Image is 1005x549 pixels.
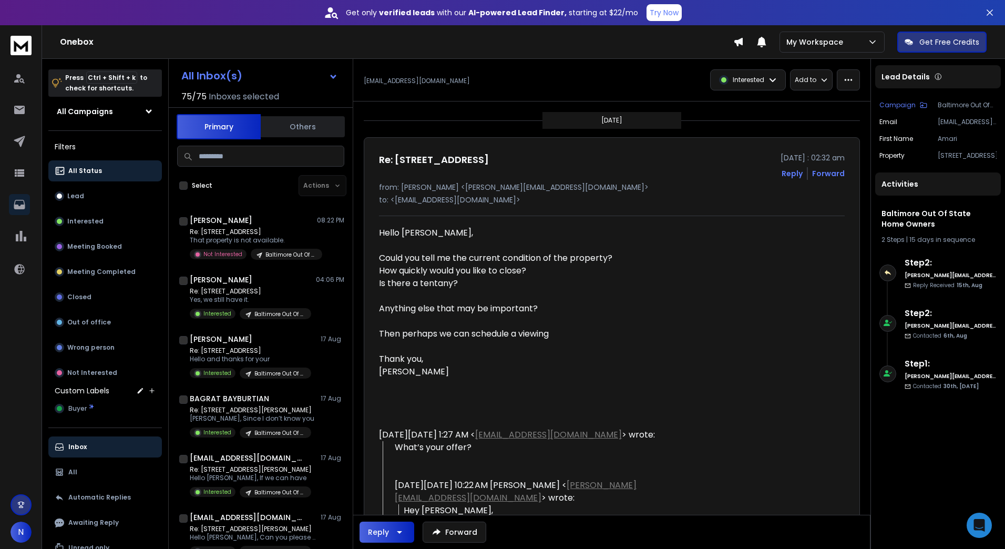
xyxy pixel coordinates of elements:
span: Ctrl + Shift + k [86,72,137,84]
p: Re: [STREET_ADDRESS] [190,347,311,355]
div: Then perhaps we can schedule a viewing [379,328,686,340]
p: Baltimore Out Of State Home Owners [265,251,316,259]
h1: BAGRAT BAYBURTIAN [190,393,269,404]
p: Re: [STREET_ADDRESS] [190,287,311,296]
p: 08:22 PM [317,216,344,225]
button: Meeting Booked [48,236,162,257]
p: [DATE] [601,116,622,125]
span: 75 / 75 [181,90,207,103]
button: All Inbox(s) [173,65,346,86]
p: Baltimore Out Of State Home Owners [254,429,305,437]
span: Buyer [68,404,87,413]
h1: [PERSON_NAME] [190,334,252,344]
p: Out of office [67,318,111,327]
div: Could you tell me the current condition of the property? [379,252,686,265]
span: 15th, Aug [957,281,982,289]
label: Select [192,181,212,190]
p: Get only with our starting at $22/mo [346,7,638,18]
p: Contacted [913,382,979,390]
p: Interested [203,488,231,496]
p: All Status [68,167,102,175]
span: 15 days in sequence [909,235,975,244]
p: Re: [STREET_ADDRESS][PERSON_NAME] [190,525,316,533]
button: Reply [360,522,414,543]
h1: [PERSON_NAME] [190,215,252,226]
p: from: [PERSON_NAME] <[PERSON_NAME][EMAIL_ADDRESS][DOMAIN_NAME]> [379,182,845,192]
span: 2 Steps [881,235,905,244]
p: Automatic Replies [68,493,131,502]
span: 6th, Aug [944,332,967,340]
p: to: <[EMAIL_ADDRESS][DOMAIN_NAME]> [379,195,845,205]
p: Baltimore Out Of State Home Owners [254,310,305,318]
p: Baltimore Out Of State Home Owners [254,489,305,496]
button: Closed [48,287,162,308]
p: Interested [203,310,231,318]
p: Lead Details [881,72,930,82]
p: All [68,468,77,476]
p: Press to check for shortcuts. [65,73,147,94]
p: Interested [733,76,764,84]
div: [DATE][DATE] 1:27 AM < > wrote: [379,429,686,441]
div: | [881,236,994,244]
h1: Onebox [60,36,733,48]
div: Is there a tentany? [379,277,686,290]
div: [DATE][DATE] 10:22 AM [PERSON_NAME] < > wrote: [395,479,686,504]
p: Reply Received [913,281,982,289]
p: Campaign [879,101,916,109]
h1: All Inbox(s) [181,70,242,81]
p: Get Free Credits [919,37,979,47]
button: Inbox [48,436,162,457]
p: [PERSON_NAME], Since I don’t know you [190,414,314,423]
h6: Step 2 : [905,307,997,320]
button: Interested [48,211,162,232]
p: Property [879,151,905,160]
button: Automatic Replies [48,487,162,508]
div: Open Intercom Messenger [967,513,992,538]
h6: [PERSON_NAME][EMAIL_ADDRESS][DOMAIN_NAME] [905,322,997,330]
p: Email [879,118,897,126]
a: [PERSON_NAME][EMAIL_ADDRESS][DOMAIN_NAME] [395,479,637,504]
div: Anything else that may be important? [379,302,686,315]
p: That property is not available. [190,236,316,245]
div: [PERSON_NAME] [379,365,686,378]
p: Hello and thanks for your [190,355,311,363]
strong: verified leads [379,7,435,18]
p: 17 Aug [321,335,344,343]
p: Re: [STREET_ADDRESS][PERSON_NAME] [190,406,314,414]
p: [EMAIL_ADDRESS][DOMAIN_NAME] [364,77,470,85]
h1: All Campaigns [57,106,113,117]
p: Hello [PERSON_NAME], Can you please tell [190,533,316,542]
button: Buyer [48,398,162,419]
button: Awaiting Reply [48,512,162,533]
a: [EMAIL_ADDRESS][DOMAIN_NAME] [475,429,622,441]
h1: [PERSON_NAME] [190,274,252,285]
p: Interested [67,217,104,226]
h6: Step 2 : [905,257,997,269]
p: 17 Aug [321,454,344,462]
p: Closed [67,293,91,301]
p: Lead [67,192,84,200]
p: Re: [STREET_ADDRESS] [190,228,316,236]
p: Inbox [68,443,87,451]
h1: [EMAIL_ADDRESS][DOMAIN_NAME] [190,512,305,523]
h6: Step 1 : [905,358,997,370]
p: Not Interested [203,250,242,258]
div: Hello [PERSON_NAME], [379,227,686,239]
p: Interested [203,369,231,377]
p: Interested [203,429,231,436]
button: Campaign [879,101,927,109]
button: Wrong person [48,337,162,358]
div: Activities [875,172,1001,196]
button: Lead [48,186,162,207]
button: N [11,522,32,543]
button: All Campaigns [48,101,162,122]
strong: AI-powered Lead Finder, [468,7,567,18]
p: Baltimore Out Of State Home Owners [938,101,997,109]
button: Try Now [647,4,682,21]
p: Contacted [913,332,967,340]
button: Forward [423,522,486,543]
h6: [PERSON_NAME][EMAIL_ADDRESS][DOMAIN_NAME] [905,372,997,380]
button: Out of office [48,312,162,333]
